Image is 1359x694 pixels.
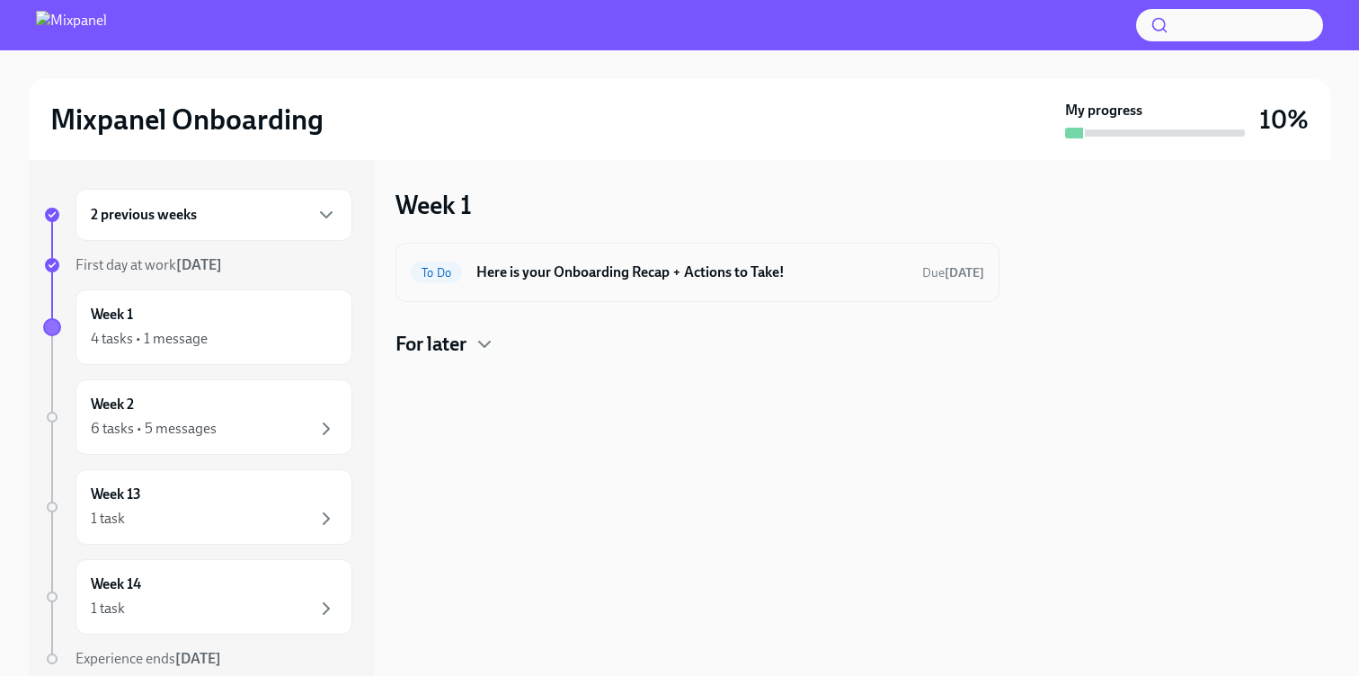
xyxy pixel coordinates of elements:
[91,395,134,414] h6: Week 2
[176,256,222,273] strong: [DATE]
[91,305,133,325] h6: Week 1
[91,419,217,439] div: 6 tasks • 5 messages
[922,264,984,281] span: September 7th, 2025 19:00
[91,509,125,529] div: 1 task
[91,599,125,618] div: 1 task
[395,189,472,221] h3: Week 1
[175,650,221,667] strong: [DATE]
[75,650,221,667] span: Experience ends
[91,205,197,225] h6: 2 previous weeks
[36,11,107,40] img: Mixpanel
[43,559,352,635] a: Week 141 task
[395,331,999,358] div: For later
[1259,103,1309,136] h3: 10%
[476,262,908,282] h6: Here is your Onboarding Recap + Actions to Take!
[75,189,352,241] div: 2 previous weeks
[945,265,984,280] strong: [DATE]
[1065,101,1142,120] strong: My progress
[50,102,324,138] h2: Mixpanel Onboarding
[43,289,352,365] a: Week 14 tasks • 1 message
[43,469,352,545] a: Week 131 task
[43,379,352,455] a: Week 26 tasks • 5 messages
[43,255,352,275] a: First day at work[DATE]
[91,574,141,594] h6: Week 14
[922,265,984,280] span: Due
[91,329,208,349] div: 4 tasks • 1 message
[411,258,984,287] a: To DoHere is your Onboarding Recap + Actions to Take!Due[DATE]
[411,266,462,280] span: To Do
[91,485,141,504] h6: Week 13
[395,331,466,358] h4: For later
[75,256,222,273] span: First day at work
